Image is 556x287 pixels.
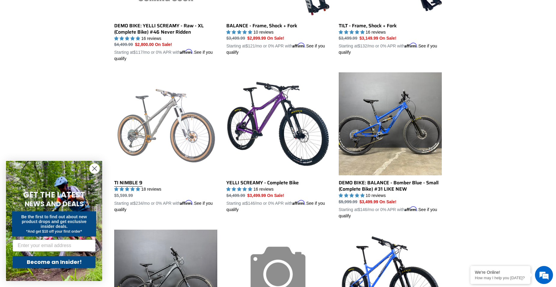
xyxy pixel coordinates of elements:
span: *And get $10 off your first order* [26,229,82,234]
button: Become an Insider! [13,256,96,268]
p: How may I help you today? [475,276,526,280]
span: We're online! [35,76,83,136]
div: Minimize live chat window [99,3,113,17]
div: Chat with us now [40,34,110,41]
input: Enter your email address [13,240,96,252]
span: Be the first to find out about new product drops and get exclusive insider deals. [21,214,87,229]
span: GET THE LATEST [23,189,85,200]
div: Navigation go back [7,33,16,42]
div: We're Online! [475,270,526,275]
button: Close dialog [89,163,100,174]
img: d_696896380_company_1647369064580_696896380 [19,30,34,45]
textarea: Type your message and hit 'Enter' [3,164,115,185]
span: NEWS AND DEALS [25,199,84,209]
